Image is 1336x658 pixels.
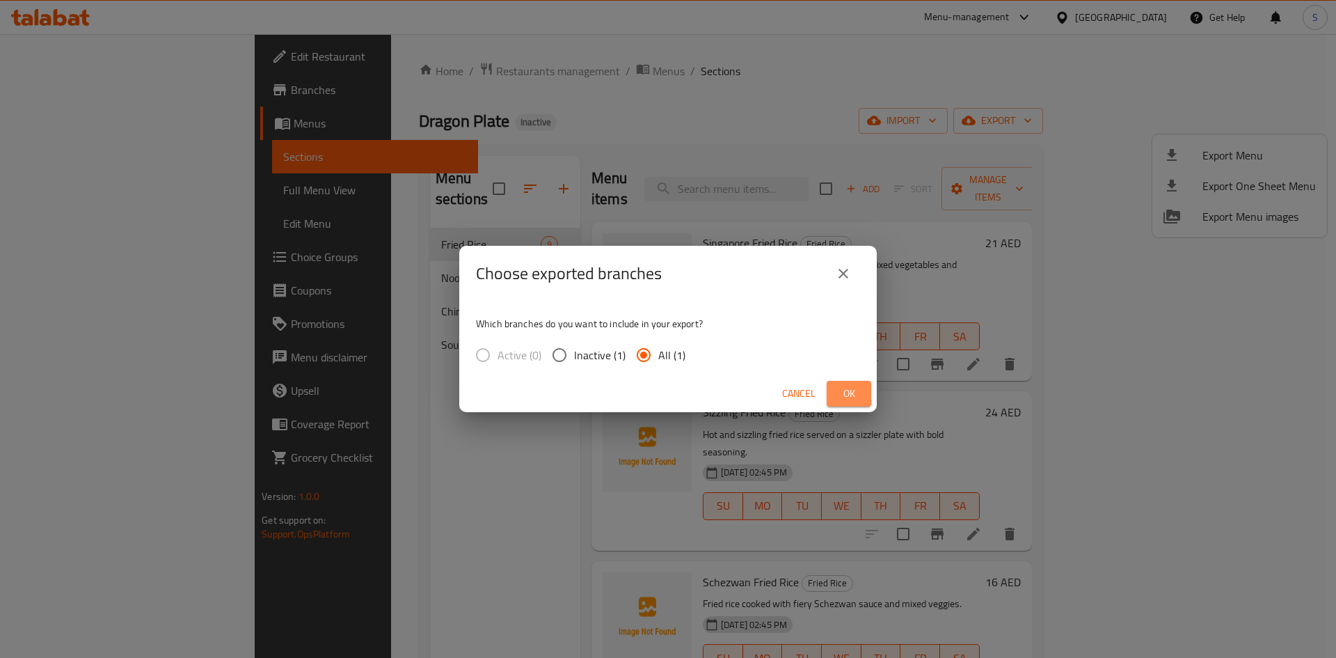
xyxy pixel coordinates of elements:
span: Ok [838,385,860,402]
h2: Choose exported branches [476,263,662,285]
button: Cancel [777,381,821,407]
span: Active (0) [498,347,541,363]
button: Ok [827,381,871,407]
span: Inactive (1) [574,347,626,363]
span: Cancel [782,385,816,402]
p: Which branches do you want to include in your export? [476,317,860,331]
button: close [827,257,860,290]
span: All (1) [658,347,685,363]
